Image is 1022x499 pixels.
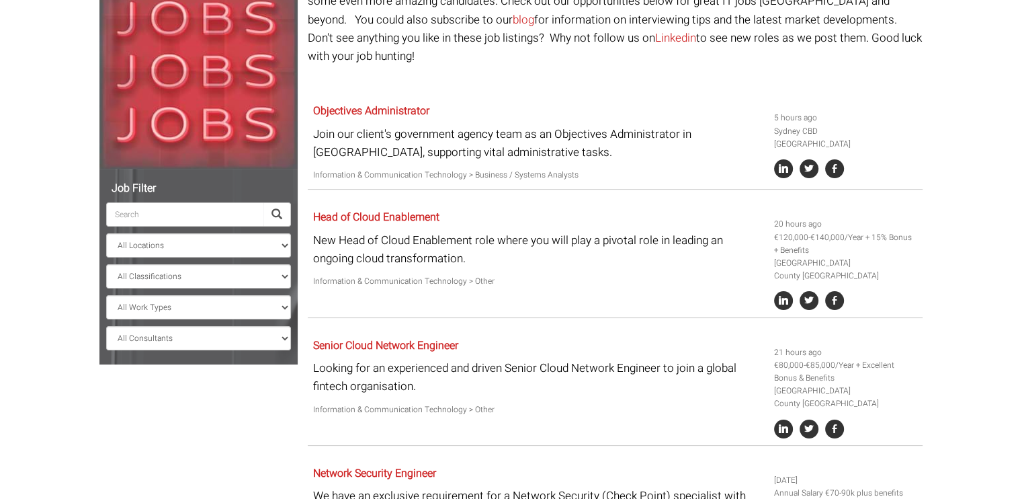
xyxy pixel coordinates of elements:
li: €120,000-€140,000/Year + 15% Bonus + Benefits [774,231,918,257]
li: [GEOGRAPHIC_DATA] County [GEOGRAPHIC_DATA] [774,385,918,410]
h5: Job Filter [106,183,291,195]
a: blog [513,11,534,28]
a: Linkedin [655,30,696,46]
a: Head of Cloud Enablement [313,209,439,225]
a: Senior Cloud Network Engineer [313,338,458,354]
li: 20 hours ago [774,218,918,231]
li: [GEOGRAPHIC_DATA] County [GEOGRAPHIC_DATA] [774,257,918,282]
p: Looking for an experienced and driven Senior Cloud Network Engineer to join a global fintech orga... [313,359,764,395]
p: Join our client's government agency team as an Objectives Administrator in [GEOGRAPHIC_DATA], sup... [313,125,764,161]
p: Information & Communication Technology > Business / Systems Analysts [313,169,764,182]
li: Sydney CBD [GEOGRAPHIC_DATA] [774,125,918,151]
li: €80,000-€85,000/Year + Excellent Bonus & Benefits [774,359,918,385]
li: [DATE] [774,474,918,487]
li: 5 hours ago [774,112,918,124]
li: 21 hours ago [774,346,918,359]
a: Objectives Administrator [313,103,429,119]
a: Network Security Engineer [313,465,436,482]
input: Search [106,202,263,227]
p: Information & Communication Technology > Other [313,275,764,288]
p: New Head of Cloud Enablement role where you will play a pivotal role in leading an ongoing cloud ... [313,231,764,268]
p: Information & Communication Technology > Other [313,404,764,416]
